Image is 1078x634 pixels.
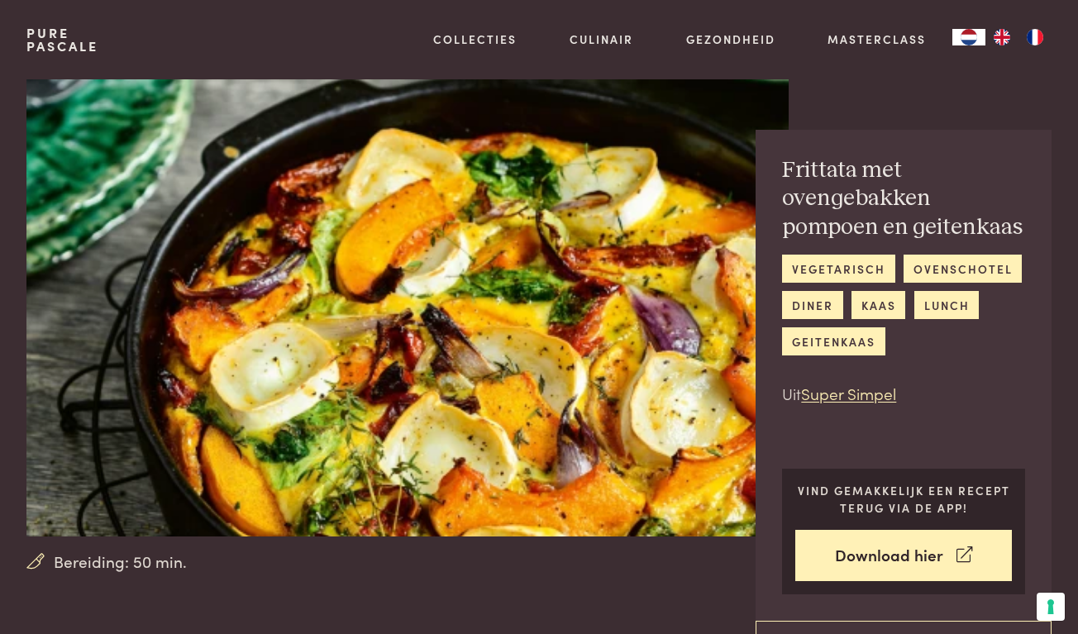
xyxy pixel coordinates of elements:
[851,291,905,318] a: kaas
[782,255,894,282] a: vegetarisch
[828,31,926,48] a: Masterclass
[782,327,885,355] a: geitenkaas
[952,29,1052,45] aside: Language selected: Nederlands
[782,382,1025,406] p: Uit
[795,530,1012,582] a: Download hier
[801,382,896,404] a: Super Simpel
[26,26,98,53] a: PurePascale
[782,156,1025,242] h2: Frittata met ovengebakken pompoen en geitenkaas
[952,29,985,45] a: NL
[904,255,1022,282] a: ovenschotel
[985,29,1052,45] ul: Language list
[795,482,1012,516] p: Vind gemakkelijk een recept terug via de app!
[54,550,187,574] span: Bereiding: 50 min.
[985,29,1018,45] a: EN
[26,79,789,536] img: Frittata met ovengebakken pompoen en geitenkaas
[1037,593,1065,621] button: Uw voorkeuren voor toestemming voor trackingtechnologieën
[570,31,633,48] a: Culinair
[952,29,985,45] div: Language
[782,291,842,318] a: diner
[914,291,979,318] a: lunch
[1018,29,1052,45] a: FR
[686,31,775,48] a: Gezondheid
[433,31,517,48] a: Collecties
